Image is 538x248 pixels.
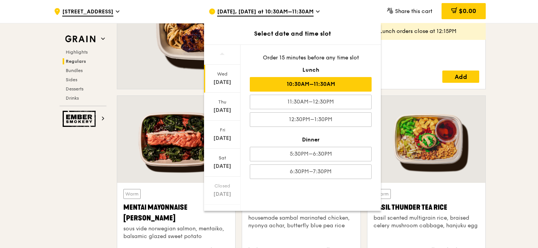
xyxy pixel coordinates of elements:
[459,7,476,15] span: $0.00
[442,71,479,83] div: Add
[205,163,239,170] div: [DATE]
[250,95,372,109] div: 11:30AM–12:30PM
[66,49,88,55] span: Highlights
[205,155,239,161] div: Sat
[250,112,372,127] div: 12:30PM–1:30PM
[374,202,479,213] div: Basil Thunder Tea Rice
[66,68,83,73] span: Bundles
[250,77,372,92] div: 10:30AM–11:30AM
[63,32,98,46] img: Grain web logo
[123,202,229,223] div: Mentai Mayonnaise [PERSON_NAME]
[250,147,372,161] div: 5:30PM–6:30PM
[374,189,391,199] div: Warm
[66,77,77,82] span: Sides
[205,135,239,142] div: [DATE]
[123,189,141,199] div: Warm
[205,183,239,189] div: Closed
[248,214,354,230] div: housemade sambal marinated chicken, nyonya achar, butterfly blue pea rice
[205,191,239,198] div: [DATE]
[380,28,480,35] div: Lunch orders close at 12:15PM
[204,29,381,38] div: Select date and time slot
[395,8,432,15] span: Share this cart
[250,66,372,74] div: Lunch
[374,214,479,230] div: basil scented multigrain rice, braised celery mushroom cabbage, hanjuku egg
[250,136,372,144] div: Dinner
[205,127,239,133] div: Fri
[205,79,239,86] div: [DATE]
[123,225,229,240] div: sous vide norwegian salmon, mentaiko, balsamic glazed sweet potato
[63,111,98,127] img: Ember Smokery web logo
[66,95,79,101] span: Drinks
[250,54,372,62] div: Order 15 minutes before any time slot
[205,71,239,77] div: Wed
[250,164,372,179] div: 6:30PM–7:30PM
[205,107,239,114] div: [DATE]
[217,8,314,16] span: [DATE], [DATE] at 10:30AM–11:30AM
[62,8,113,16] span: [STREET_ADDRESS]
[66,59,86,64] span: Regulars
[66,86,83,92] span: Desserts
[205,99,239,105] div: Thu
